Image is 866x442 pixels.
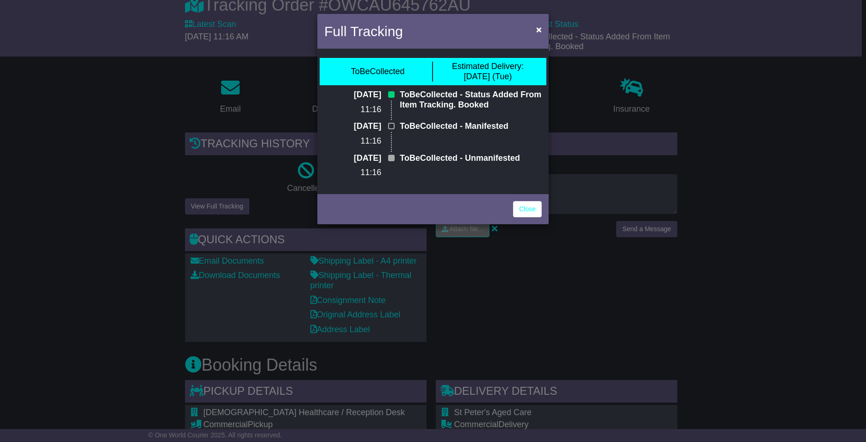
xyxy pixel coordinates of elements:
a: Close [513,201,542,217]
p: [DATE] [324,90,381,100]
p: ToBeCollected - Manifested [400,121,542,132]
p: 11:16 [324,136,381,146]
span: × [536,24,542,35]
p: ToBeCollected - Unmanifested [400,153,542,164]
p: 11:16 [324,105,381,115]
button: Close [532,20,546,39]
p: ToBeCollected - Status Added From Item Tracking. Booked [400,90,542,110]
p: [DATE] [324,121,381,132]
div: ToBeCollected [351,67,404,77]
p: 11:16 [324,168,381,178]
h4: Full Tracking [324,21,403,42]
p: [DATE] [324,153,381,164]
div: [DATE] (Tue) [452,62,524,82]
span: Estimated Delivery: [452,62,524,71]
